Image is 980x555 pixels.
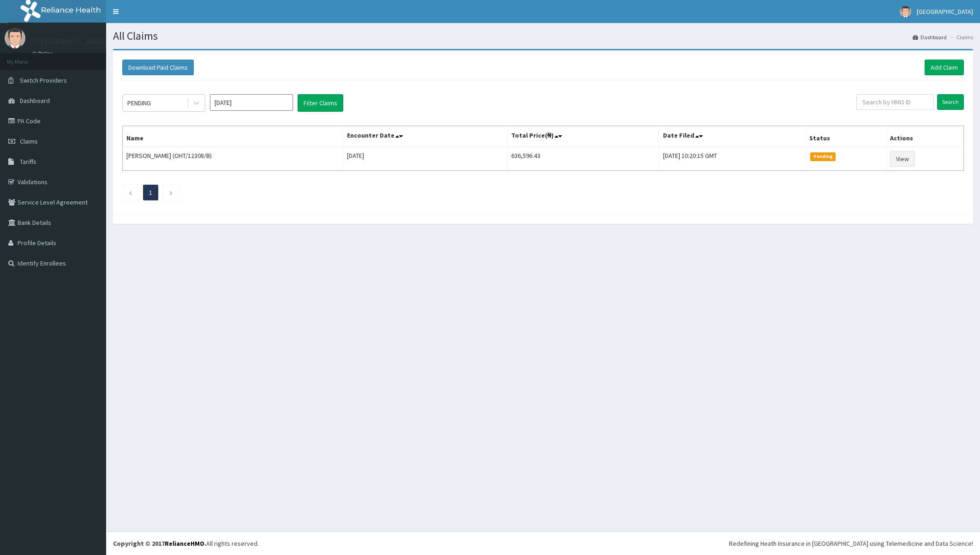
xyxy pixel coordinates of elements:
span: [GEOGRAPHIC_DATA] [917,7,973,16]
td: [DATE] 10:20:15 GMT [659,147,806,171]
input: Select Month and Year [210,94,293,111]
footer: All rights reserved. [106,531,980,555]
a: Add Claim [925,60,964,75]
span: Claims [20,137,38,145]
a: Page 1 is your current page [149,188,152,197]
span: Dashboard [20,97,50,105]
input: Search [937,94,964,110]
div: PENDING [127,98,151,108]
p: [GEOGRAPHIC_DATA] [32,37,108,46]
span: Switch Providers [20,76,67,84]
li: Claims [948,33,973,41]
th: Total Price(₦) [507,126,659,147]
h1: All Claims [113,30,973,42]
a: Dashboard [913,33,947,41]
a: RelianceHMO [165,539,204,548]
a: Online [32,50,54,57]
th: Name [123,126,343,147]
td: [DATE] [343,147,507,171]
td: 636,596.43 [507,147,659,171]
input: Search by HMO ID [856,94,934,110]
th: Actions [886,126,963,147]
div: Redefining Heath Insurance in [GEOGRAPHIC_DATA] using Telemedicine and Data Science! [729,539,973,548]
span: Tariffs [20,157,36,166]
span: Pending [810,152,836,161]
strong: Copyright © 2017 . [113,539,206,548]
th: Date Filed [659,126,806,147]
img: User Image [900,6,911,18]
th: Encounter Date [343,126,507,147]
a: Previous page [128,188,132,197]
th: Status [806,126,886,147]
a: View [890,151,915,167]
button: Filter Claims [298,94,343,112]
img: User Image [5,28,25,48]
td: [PERSON_NAME] (OHT/12308/B) [123,147,343,171]
a: Next page [169,188,173,197]
button: Download Paid Claims [122,60,194,75]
